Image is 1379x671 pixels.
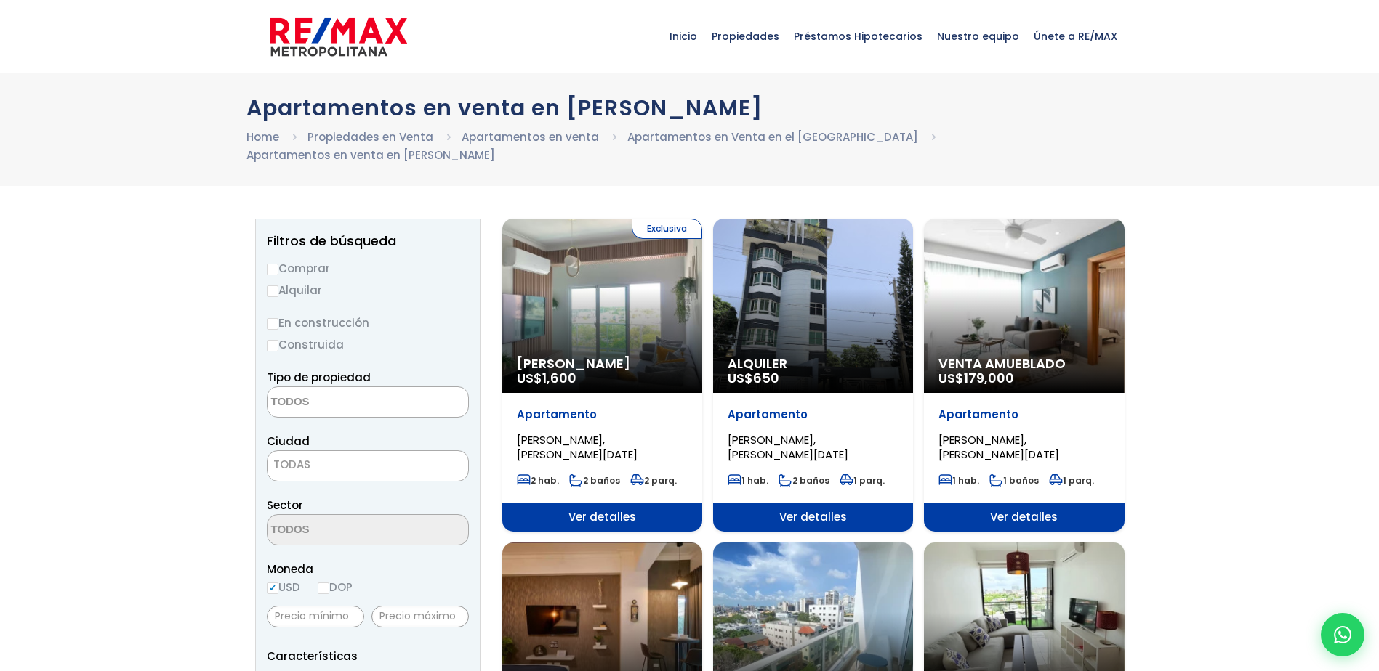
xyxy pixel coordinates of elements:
span: Únete a RE/MAX [1026,15,1125,58]
span: 2 baños [779,474,829,487]
p: Apartamento [728,407,898,422]
label: Construida [267,335,469,354]
input: Comprar [267,264,278,275]
span: US$ [728,369,779,387]
img: remax-metropolitana-logo [270,15,407,59]
label: Comprar [267,259,469,277]
input: En construcción [267,318,278,330]
span: Exclusiva [632,219,702,239]
span: TODAS [273,457,310,472]
a: Apartamentos en Venta en el [GEOGRAPHIC_DATA] [627,129,918,145]
input: Precio mínimo [267,606,364,627]
input: Construida [267,340,278,351]
span: Préstamos Hipotecarios [787,15,930,58]
span: US$ [938,369,1014,387]
span: 1 baños [989,474,1039,487]
span: 1 parq. [840,474,885,487]
a: Venta Amueblado US$179,000 Apartamento [PERSON_NAME], [PERSON_NAME][DATE] 1 hab. 1 baños 1 parq. ... [924,219,1124,532]
span: [PERSON_NAME] [517,357,688,371]
span: 179,000 [964,369,1014,387]
span: Ciudad [267,434,310,449]
span: 1 hab. [938,474,979,487]
span: US$ [517,369,576,387]
p: Apartamento [938,407,1109,422]
span: Ver detalles [502,503,702,532]
input: USD [267,582,278,594]
span: TODAS [267,450,469,481]
label: USD [267,578,300,596]
span: Moneda [267,560,469,578]
textarea: Search [268,387,409,418]
span: 1 parq. [1049,474,1094,487]
span: Propiedades [704,15,787,58]
p: Apartamento [517,407,688,422]
span: 2 parq. [630,474,677,487]
label: Alquilar [267,281,469,299]
span: [PERSON_NAME], [PERSON_NAME][DATE] [517,432,638,462]
input: Alquilar [267,285,278,297]
a: Alquiler US$650 Apartamento [PERSON_NAME], [PERSON_NAME][DATE] 1 hab. 2 baños 1 parq. Ver detalles [713,219,913,532]
span: Tipo de propiedad [267,370,371,385]
span: Sector [267,497,303,513]
span: Venta Amueblado [938,357,1109,371]
span: 1 hab. [728,474,768,487]
input: Precio máximo [371,606,469,627]
li: Apartamentos en venta en [PERSON_NAME] [246,146,495,164]
a: Exclusiva [PERSON_NAME] US$1,600 Apartamento [PERSON_NAME], [PERSON_NAME][DATE] 2 hab. 2 baños 2 ... [502,219,702,532]
span: TODAS [268,455,468,475]
p: Características [267,647,469,665]
h2: Filtros de búsqueda [267,234,469,248]
h1: Apartamentos en venta en [PERSON_NAME] [246,95,1133,121]
a: Apartamentos en venta [462,129,599,145]
span: 650 [753,369,779,387]
span: 1,600 [542,369,576,387]
span: [PERSON_NAME], [PERSON_NAME][DATE] [728,432,848,462]
span: 2 hab. [517,474,559,487]
span: Alquiler [728,357,898,371]
span: [PERSON_NAME], [PERSON_NAME][DATE] [938,432,1059,462]
span: 2 baños [569,474,620,487]
span: Inicio [662,15,704,58]
span: Nuestro equipo [930,15,1026,58]
label: DOP [318,578,353,596]
a: Propiedades en Venta [307,129,433,145]
label: En construcción [267,314,469,332]
a: Home [246,129,279,145]
span: Ver detalles [924,503,1124,532]
span: Ver detalles [713,503,913,532]
textarea: Search [268,515,409,546]
input: DOP [318,582,329,594]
